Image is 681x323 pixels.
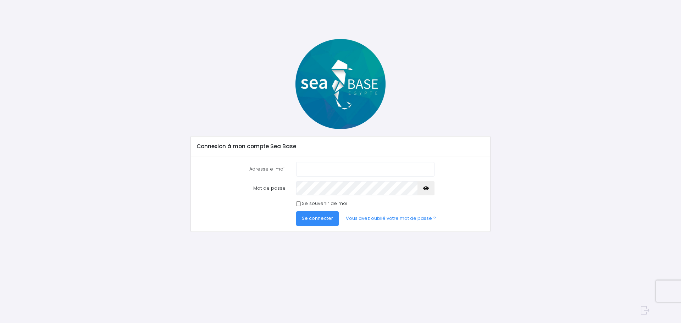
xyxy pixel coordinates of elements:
button: Se connecter [296,211,339,225]
label: Se souvenir de moi [302,200,347,207]
label: Mot de passe [192,181,291,195]
label: Adresse e-mail [192,162,291,176]
a: Vous avez oublié votre mot de passe ? [340,211,442,225]
span: Se connecter [302,215,333,222]
div: Connexion à mon compte Sea Base [191,137,490,156]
